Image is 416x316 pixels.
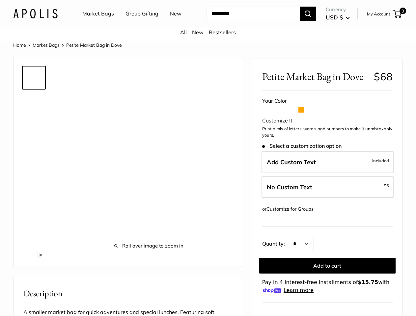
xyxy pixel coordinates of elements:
[326,5,350,14] span: Currency
[262,116,393,126] div: Customize It
[367,10,390,18] a: My Account
[262,176,394,198] label: Leave Blank
[192,29,204,36] a: New
[393,10,402,18] a: 0
[372,157,389,165] span: Included
[66,241,232,250] span: Roll over image to zoom in
[13,9,58,18] img: Apolis
[209,29,236,36] a: Bestsellers
[125,9,158,19] a: Group Gifting
[22,197,46,221] a: Petite Market Bag in Dove
[66,42,122,48] span: Petite Market Bag in Dove
[33,42,60,48] a: Market Bags
[374,70,393,83] span: $68
[382,182,389,190] span: -
[267,158,316,166] span: Add Custom Text
[22,92,46,116] a: Petite Market Bag in Dove
[22,171,46,195] a: Petite Market Bag in Dove
[300,7,316,21] button: Search
[22,224,46,248] a: Petite Market Bag in Dove
[22,145,46,169] a: Petite Market Bag in Dove
[180,29,187,36] a: All
[262,96,393,106] div: Your Color
[262,205,314,214] div: or
[326,12,350,23] button: USD $
[400,8,406,14] span: 0
[262,235,289,251] label: Quantity:
[262,143,342,149] span: Select a customization option
[206,7,300,21] input: Search...
[170,9,181,19] a: New
[22,250,46,274] a: Petite Market Bag in Dove
[22,118,46,142] a: Petite Market Bag in Dove
[267,183,312,191] span: No Custom Text
[384,183,389,188] span: $5
[266,206,314,212] a: Customize for Groups
[23,287,232,300] h2: Description
[326,14,343,21] span: USD $
[82,9,114,19] a: Market Bags
[13,42,26,48] a: Home
[262,151,394,173] label: Add Custom Text
[13,41,122,49] nav: Breadcrumb
[22,66,46,90] a: Petite Market Bag in Dove
[262,70,369,83] span: Petite Market Bag in Dove
[262,126,393,139] p: Print a mix of letters, words, and numbers to make it unmistakably yours.
[259,258,396,274] button: Add to cart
